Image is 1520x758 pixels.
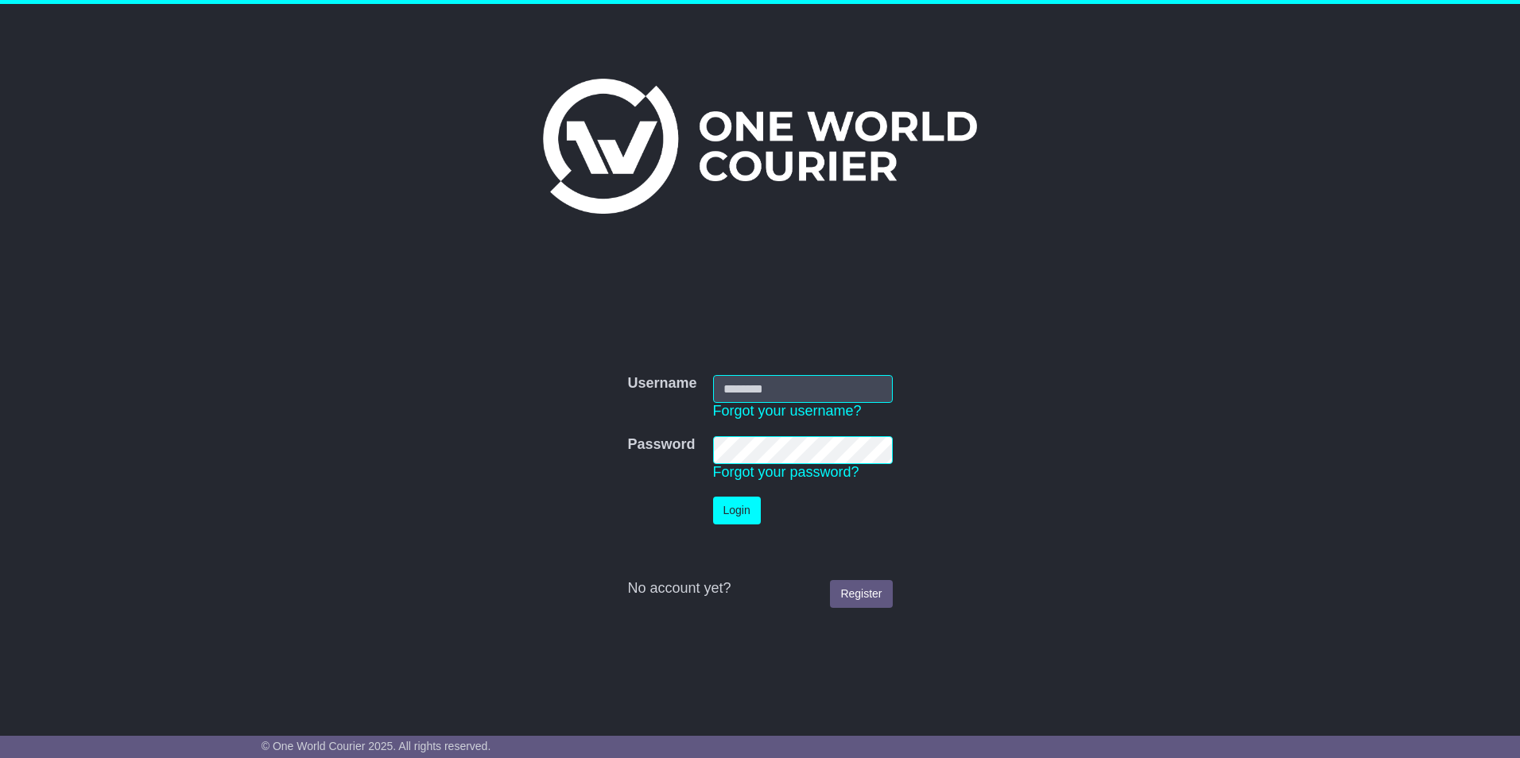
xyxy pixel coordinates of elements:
a: Forgot your password? [713,464,859,480]
a: Register [830,580,892,608]
div: No account yet? [627,580,892,598]
img: One World [543,79,977,214]
span: © One World Courier 2025. All rights reserved. [262,740,491,752]
label: Username [627,375,696,393]
label: Password [627,436,695,454]
a: Forgot your username? [713,403,862,419]
button: Login [713,497,761,524]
